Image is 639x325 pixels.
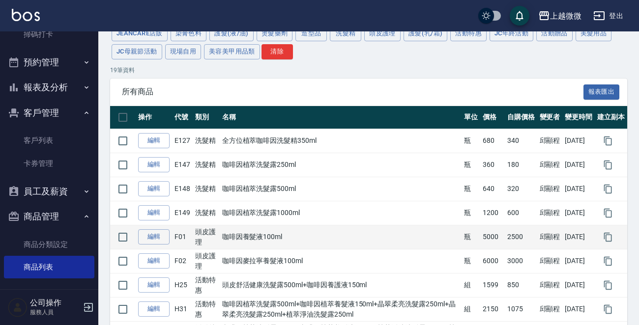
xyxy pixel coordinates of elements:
[480,153,505,177] td: 360
[462,106,480,129] th: 單位
[193,201,220,225] td: 洗髮精
[505,225,537,249] td: 2500
[138,253,170,269] a: 編輯
[480,129,505,153] td: 680
[505,273,537,297] td: 850
[537,273,563,297] td: 邱顯程
[220,225,462,249] td: 咖啡因養髮液100ml
[505,201,537,225] td: 600
[537,201,563,225] td: 邱顯程
[450,26,487,41] button: 活動特惠
[193,249,220,273] td: 頭皮護理
[257,26,293,41] button: 燙髮藥劑
[562,273,595,297] td: [DATE]
[480,177,505,201] td: 640
[172,273,193,297] td: H25
[4,23,94,46] a: 掃碼打卡
[193,153,220,177] td: 洗髮精
[204,44,260,59] button: 美容美甲用品類
[589,7,627,25] button: 登出
[550,10,581,22] div: 上越微微
[193,177,220,201] td: 洗髮精
[505,177,537,201] td: 320
[112,26,168,41] button: JeanCare店販
[261,44,293,59] button: 清除
[4,179,94,204] button: 員工及薪資
[462,273,480,297] td: 組
[4,233,94,256] a: 商品分類設定
[295,26,327,41] button: 造型品
[537,129,563,153] td: 邱顯程
[537,249,563,273] td: 邱顯程
[209,26,254,41] button: 護髮(液/油)
[505,106,537,129] th: 自購價格
[462,297,480,321] td: 組
[172,201,193,225] td: E149
[462,249,480,273] td: 瓶
[138,277,170,293] a: 編輯
[220,129,462,153] td: 全方位植萃咖啡因洗髮精350ml
[562,153,595,177] td: [DATE]
[165,44,202,59] button: 現場自用
[562,249,595,273] td: [DATE]
[480,249,505,273] td: 6000
[462,201,480,225] td: 瓶
[172,129,193,153] td: E127
[4,204,94,229] button: 商品管理
[220,153,462,177] td: 咖啡因植萃洗髮露250ml
[8,298,28,317] img: Person
[562,225,595,249] td: [DATE]
[193,273,220,297] td: 活動特惠
[171,26,207,41] button: 染膏色料
[138,229,170,244] a: 編輯
[136,106,172,129] th: 操作
[537,153,563,177] td: 邱顯程
[537,177,563,201] td: 邱顯程
[480,273,505,297] td: 1599
[4,75,94,100] button: 報表及分析
[510,6,529,26] button: save
[480,297,505,321] td: 2150
[172,297,193,321] td: H31
[562,106,595,129] th: 變更時間
[462,153,480,177] td: 瓶
[193,225,220,249] td: 頭皮護理
[220,177,462,201] td: 咖啡因植萃洗髮露500ml
[562,129,595,153] td: [DATE]
[220,201,462,225] td: 咖啡因植萃洗髮露1000ml
[220,249,462,273] td: 咖啡因麥拉寧養髮液100ml
[462,225,480,249] td: 瓶
[534,6,585,26] button: 上越微微
[193,106,220,129] th: 類別
[505,249,537,273] td: 3000
[583,86,620,96] a: 報表匯出
[537,297,563,321] td: 邱顯程
[138,133,170,148] a: 編輯
[138,157,170,172] a: 編輯
[404,26,448,41] button: 護髮(乳/霜)
[138,205,170,220] a: 編輯
[562,177,595,201] td: [DATE]
[364,26,401,41] button: 頭皮護理
[30,298,80,308] h5: 公司操作
[4,100,94,126] button: 客戶管理
[480,106,505,129] th: 價格
[537,106,563,129] th: 變更者
[505,129,537,153] td: 340
[172,225,193,249] td: F01
[138,301,170,317] a: 編輯
[138,181,170,196] a: 編輯
[193,129,220,153] td: 洗髮精
[172,153,193,177] td: E147
[480,201,505,225] td: 1200
[12,9,40,21] img: Logo
[490,26,533,41] button: JC年終活動
[562,297,595,321] td: [DATE]
[480,225,505,249] td: 5000
[562,201,595,225] td: [DATE]
[583,84,620,100] button: 報表匯出
[172,106,193,129] th: 代號
[505,297,537,321] td: 1075
[30,308,80,317] p: 服務人員
[595,106,627,129] th: 建立副本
